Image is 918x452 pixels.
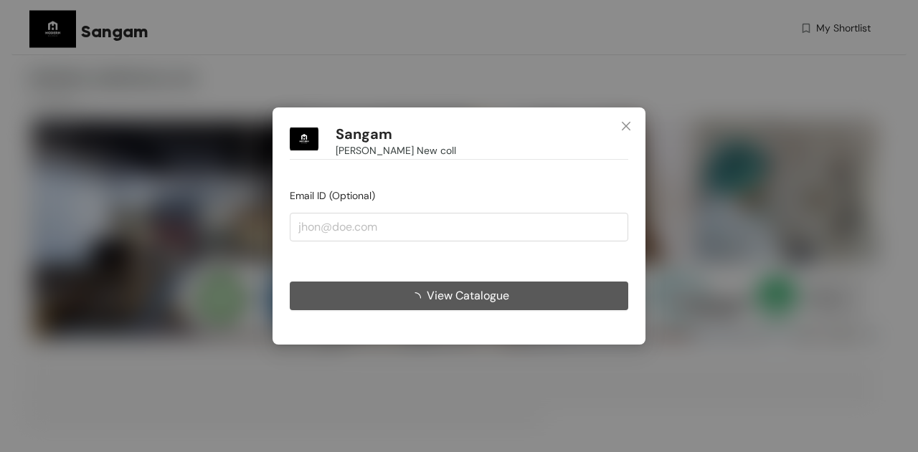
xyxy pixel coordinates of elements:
span: View Catalogue [427,287,509,304]
button: View Catalogue [290,282,628,310]
input: jhon@doe.com [290,213,628,241]
h1: Sangam [336,125,392,143]
span: loading [410,292,427,304]
img: Buyer Portal [290,125,318,153]
span: close [620,120,632,132]
span: [PERSON_NAME] New coll [336,143,456,158]
span: Email ID (Optional) [290,189,375,202]
button: Close [607,107,645,146]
